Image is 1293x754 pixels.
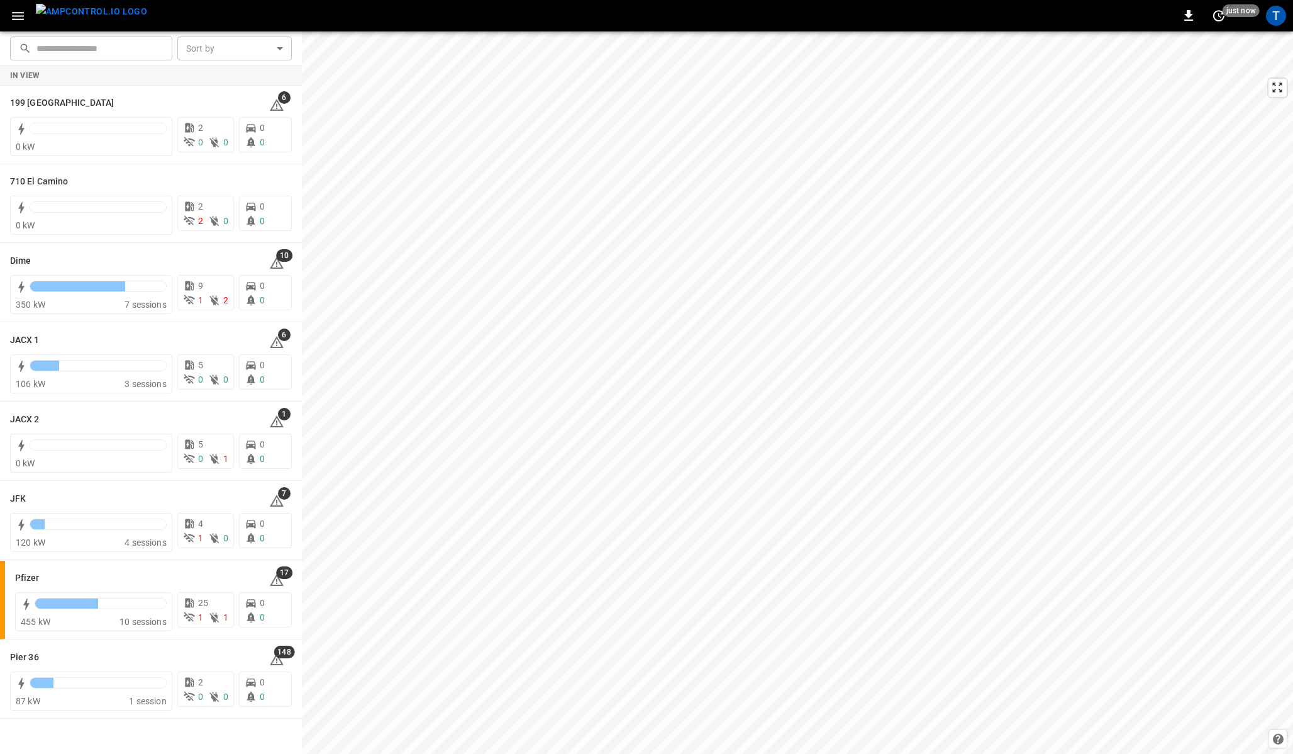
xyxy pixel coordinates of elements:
span: 3 sessions [125,379,167,389]
span: 10 sessions [119,617,167,627]
span: 1 [198,295,203,305]
span: 9 [198,281,203,291]
span: 0 [260,360,265,370]
span: 1 [198,612,203,622]
span: 0 kW [16,142,35,152]
span: 148 [274,646,294,658]
span: 1 [198,533,203,543]
span: 2 [198,216,203,226]
span: 0 [260,137,265,147]
span: 1 [278,408,291,420]
span: 25 [198,598,208,608]
span: 17 [276,566,292,579]
span: 6 [278,91,291,104]
span: 0 [260,439,265,449]
span: 5 [198,439,203,449]
span: 0 [260,201,265,211]
span: 2 [198,123,203,133]
span: 0 [223,533,228,543]
span: 0 [223,374,228,385]
span: 0 [260,281,265,291]
span: 87 kW [16,696,40,706]
span: 0 [260,519,265,529]
span: 0 [260,677,265,687]
span: 5 [198,360,203,370]
span: 6 [278,329,291,341]
h6: 199 Erie [10,96,114,110]
span: 0 [198,137,203,147]
span: 0 [198,374,203,385]
span: 106 kW [16,379,45,389]
span: 7 sessions [125,300,167,310]
button: set refresh interval [1209,6,1229,26]
h6: Pier 36 [10,651,39,665]
span: 10 [276,249,292,262]
span: 0 [260,598,265,608]
span: 0 [260,374,265,385]
span: 4 [198,519,203,529]
span: 2 [223,295,228,305]
span: 0 [223,692,228,702]
strong: In View [10,71,40,80]
span: just now [1223,4,1260,17]
h6: Pfizer [15,571,40,585]
span: 1 session [129,696,166,706]
span: 0 [260,216,265,226]
h6: Dime [10,254,31,268]
h6: JACX 1 [10,334,40,347]
span: 350 kW [16,300,45,310]
span: 0 kW [16,458,35,468]
span: 0 [260,612,265,622]
span: 0 [223,137,228,147]
span: 120 kW [16,537,45,548]
span: 0 [198,454,203,464]
span: 0 kW [16,220,35,230]
span: 0 [260,692,265,702]
span: 2 [198,677,203,687]
span: 7 [278,487,291,500]
div: profile-icon [1266,6,1286,26]
span: 0 [223,216,228,226]
span: 0 [198,692,203,702]
h6: JACX 2 [10,413,40,427]
span: 0 [260,295,265,305]
span: 2 [198,201,203,211]
span: 4 sessions [125,537,167,548]
span: 0 [260,533,265,543]
span: 1 [223,612,228,622]
span: 455 kW [21,617,50,627]
h6: 710 El Camino [10,175,68,189]
span: 0 [260,123,265,133]
h6: JFK [10,492,26,506]
img: ampcontrol.io logo [36,4,147,20]
span: 0 [260,454,265,464]
canvas: Map [302,31,1293,754]
span: 1 [223,454,228,464]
